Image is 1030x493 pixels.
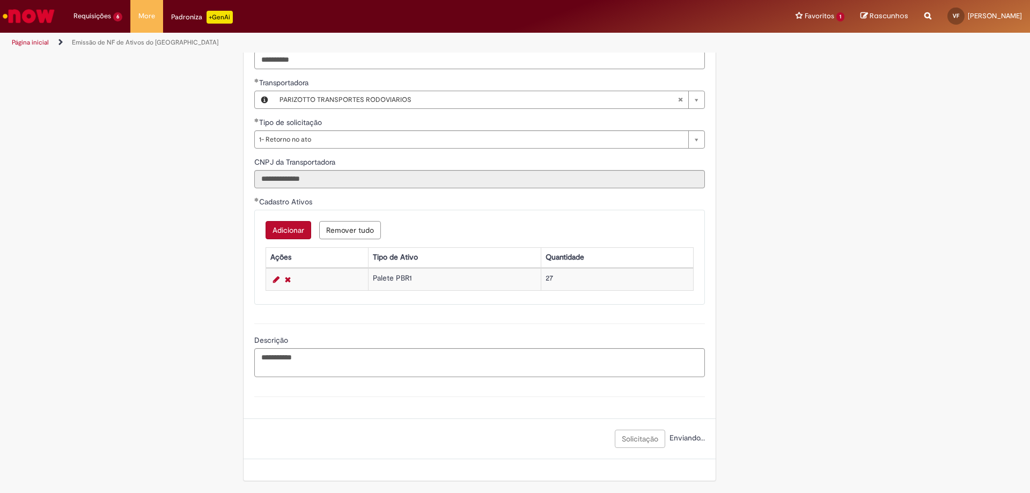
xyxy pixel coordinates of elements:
[8,33,679,53] ul: Trilhas de página
[259,131,683,148] span: 1- Retorno no ato
[138,11,155,21] span: More
[259,78,311,87] span: Necessários - Transportadora
[667,433,705,443] span: Enviando...
[259,197,314,207] span: Cadastro Ativos
[254,197,259,202] span: Obrigatório Preenchido
[12,38,49,47] a: Página inicial
[1,5,56,27] img: ServiceNow
[254,170,705,188] input: CNPJ da Transportadora
[207,11,233,24] p: +GenAi
[860,11,908,21] a: Rascunhos
[73,11,111,21] span: Requisições
[171,11,233,24] div: Padroniza
[254,78,259,83] span: Obrigatório Preenchido
[259,117,324,127] span: Tipo de solicitação
[870,11,908,21] span: Rascunhos
[968,11,1022,20] span: [PERSON_NAME]
[254,118,259,122] span: Obrigatório Preenchido
[255,91,274,108] button: Transportadora, Visualizar este registro PARIZOTTO TRANSPORTES RODOVIARIOS
[72,38,218,47] a: Emissão de NF de Ativos do [GEOGRAPHIC_DATA]
[266,221,311,239] button: Add a row for Cadastro Ativos
[274,91,704,108] a: PARIZOTTO TRANSPORTES RODOVIARIOSLimpar campo Transportadora
[541,268,694,290] td: 27
[805,11,834,21] span: Favoritos
[254,51,705,69] input: DT
[953,12,959,19] span: VF
[319,221,381,239] button: Remove all rows for Cadastro Ativos
[113,12,122,21] span: 6
[279,91,678,108] span: PARIZOTTO TRANSPORTES RODOVIARIOS
[254,157,337,167] span: Somente leitura - CNPJ da Transportadora
[369,247,541,267] th: Tipo de Ativo
[541,247,694,267] th: Quantidade
[282,273,293,286] a: Remover linha 1
[270,273,282,286] a: Editar Linha 1
[672,91,688,108] abbr: Limpar campo Transportadora
[254,335,290,345] span: Descrição
[266,247,368,267] th: Ações
[369,268,541,290] td: Palete PBR1
[836,12,844,21] span: 1
[254,348,705,377] textarea: Descrição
